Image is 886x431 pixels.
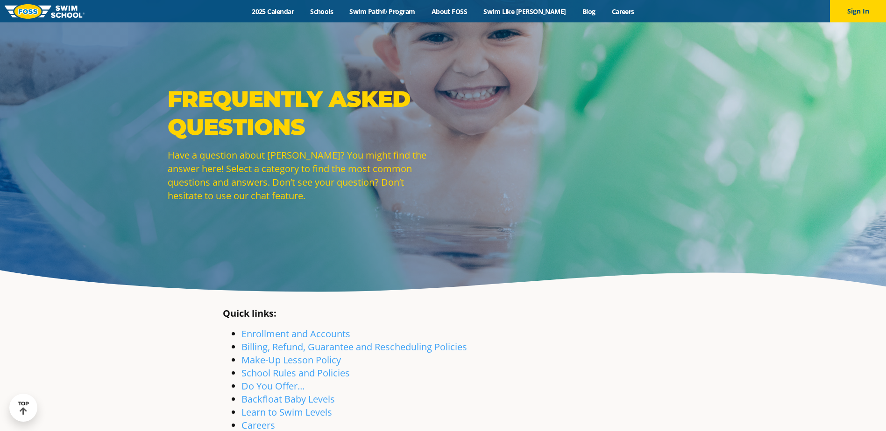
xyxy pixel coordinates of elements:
img: FOSS Swim School Logo [5,4,85,19]
div: TOP [18,401,29,415]
a: Enrollment and Accounts [241,327,350,340]
a: Billing, Refund, Guarantee and Rescheduling Policies [241,341,467,353]
a: Schools [302,7,341,16]
a: Make-Up Lesson Policy [241,354,341,366]
a: Backfloat Baby Levels [241,393,335,405]
a: Blog [574,7,603,16]
p: Have a question about [PERSON_NAME]? You might find the answer here! Select a category to find th... [168,148,439,202]
a: About FOSS [423,7,475,16]
a: Careers [603,7,642,16]
p: Frequently Asked Questions [168,85,439,141]
a: Learn to Swim Levels [241,406,332,418]
a: Do You Offer… [241,380,305,392]
a: Swim Like [PERSON_NAME] [475,7,574,16]
strong: Quick links: [223,307,276,320]
a: 2025 Calendar [244,7,302,16]
a: Swim Path® Program [341,7,423,16]
a: School Rules and Policies [241,367,350,379]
